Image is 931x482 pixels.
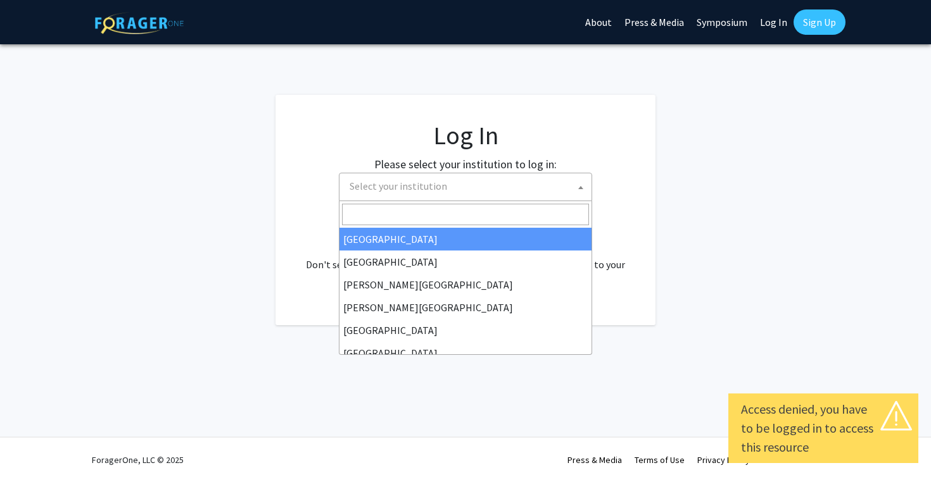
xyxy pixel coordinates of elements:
[339,273,592,296] li: [PERSON_NAME][GEOGRAPHIC_DATA]
[635,454,685,466] a: Terms of Use
[339,342,592,364] li: [GEOGRAPHIC_DATA]
[342,204,589,225] input: Search
[301,120,630,151] h1: Log In
[339,228,592,250] li: [GEOGRAPHIC_DATA]
[339,296,592,319] li: [PERSON_NAME][GEOGRAPHIC_DATA]
[567,454,622,466] a: Press & Media
[350,180,447,192] span: Select your institution
[794,9,845,35] a: Sign Up
[345,173,592,199] span: Select your institution
[741,400,906,457] div: Access denied, you have to be logged in to access this resource
[339,319,592,342] li: [GEOGRAPHIC_DATA]
[301,226,630,287] div: No account? . Don't see your institution? about bringing ForagerOne to your institution.
[92,438,184,482] div: ForagerOne, LLC © 2025
[697,454,750,466] a: Privacy Policy
[374,156,557,173] label: Please select your institution to log in:
[95,12,184,34] img: ForagerOne Logo
[339,250,592,273] li: [GEOGRAPHIC_DATA]
[339,173,592,201] span: Select your institution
